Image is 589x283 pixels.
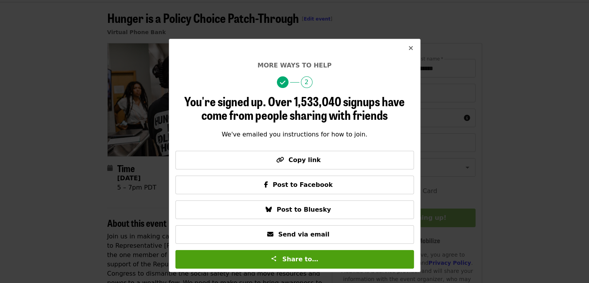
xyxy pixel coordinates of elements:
i: facebook-f icon [264,181,268,188]
span: More ways to help [258,62,331,69]
i: check icon [280,79,285,86]
span: Over 1,533,040 signups have come from people sharing with friends [201,92,405,124]
span: Share to… [282,255,318,263]
button: Copy link [175,151,414,169]
span: Post to Bluesky [276,206,331,213]
button: Post to Facebook [175,176,414,194]
span: Post to Facebook [273,181,333,188]
span: Send via email [278,231,329,238]
button: Close [402,39,420,58]
button: Post to Bluesky [175,200,414,219]
i: bluesky icon [266,206,272,213]
i: envelope icon [267,231,273,238]
span: Copy link [288,156,321,164]
span: We've emailed you instructions for how to join. [222,131,367,138]
span: You're signed up. [184,92,266,110]
button: Send via email [175,225,414,244]
img: Share [271,255,277,262]
i: times icon [409,45,413,52]
span: 2 [301,76,313,88]
button: Share to… [175,250,414,269]
i: link icon [276,156,284,164]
